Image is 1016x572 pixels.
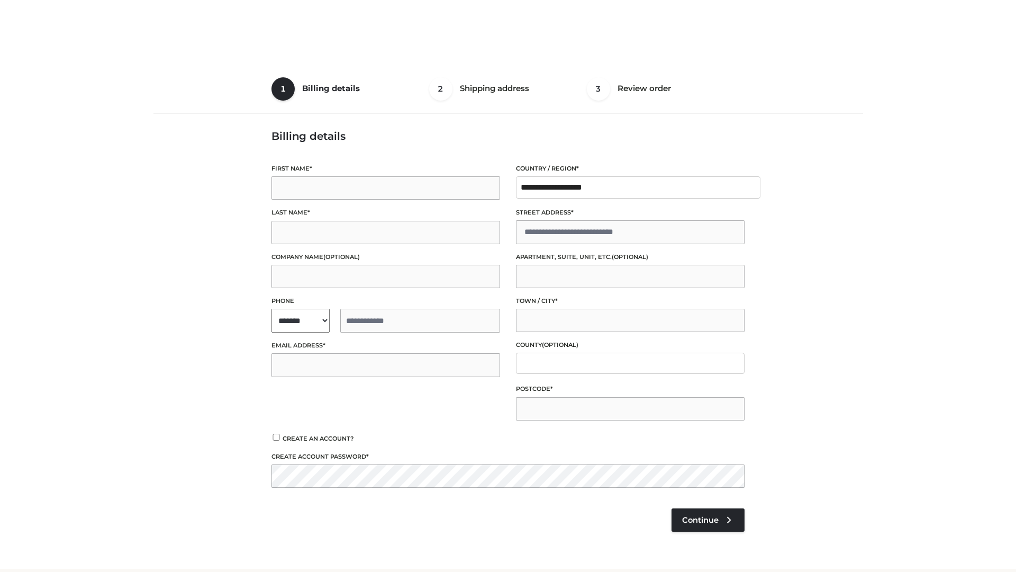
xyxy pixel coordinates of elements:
span: 1 [271,77,295,101]
span: 2 [429,77,452,101]
span: Continue [682,515,719,525]
label: Apartment, suite, unit, etc. [516,252,745,262]
h3: Billing details [271,130,745,142]
a: Continue [672,508,745,532]
label: Email address [271,341,500,351]
span: 3 [587,77,610,101]
label: Town / City [516,296,745,306]
label: First name [271,164,500,174]
span: (optional) [323,253,360,261]
span: (optional) [612,253,648,261]
label: Company name [271,252,500,262]
span: Create an account? [283,435,354,442]
span: Review order [618,83,671,93]
span: Shipping address [460,83,529,93]
label: Phone [271,296,500,306]
span: (optional) [542,341,578,348]
label: Create account password [271,452,745,462]
input: Create an account? [271,434,281,441]
label: Last name [271,208,500,218]
label: Postcode [516,384,745,394]
span: Billing details [302,83,360,93]
label: Country / Region [516,164,745,174]
label: Street address [516,208,745,218]
label: County [516,340,745,350]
